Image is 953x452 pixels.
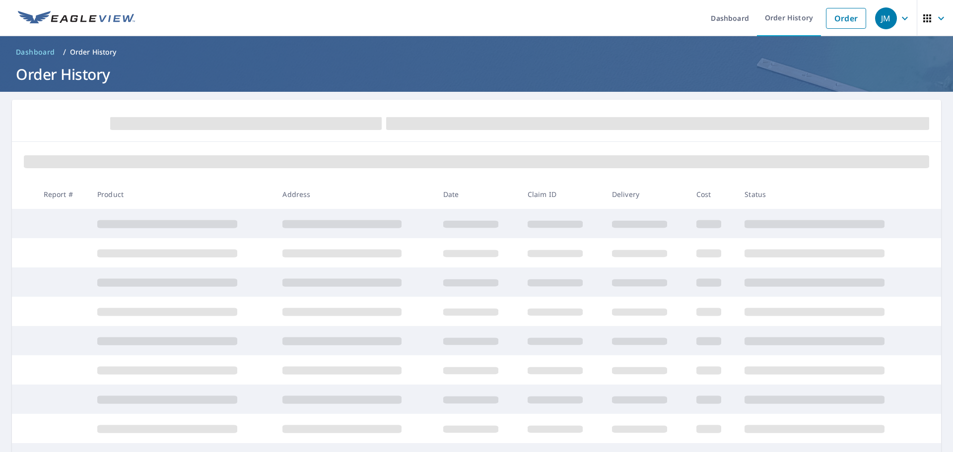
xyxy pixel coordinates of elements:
[604,180,688,209] th: Delivery
[274,180,435,209] th: Address
[435,180,520,209] th: Date
[16,47,55,57] span: Dashboard
[826,8,866,29] a: Order
[12,64,941,84] h1: Order History
[18,11,135,26] img: EV Logo
[737,180,922,209] th: Status
[63,46,66,58] li: /
[70,47,117,57] p: Order History
[688,180,737,209] th: Cost
[36,180,89,209] th: Report #
[12,44,941,60] nav: breadcrumb
[875,7,897,29] div: JM
[89,180,274,209] th: Product
[12,44,59,60] a: Dashboard
[520,180,604,209] th: Claim ID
